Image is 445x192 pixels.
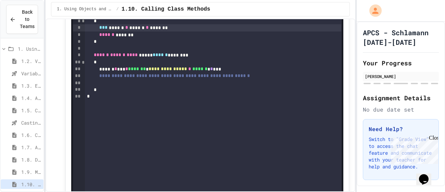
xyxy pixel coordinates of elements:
p: Switch to "Grade View" to access the chat feature and communicate with your teacher for help and ... [369,136,433,170]
span: 1.7. APIs and Libraries [21,144,41,151]
div: Chat with us now!Close [3,3,47,43]
h2: Your Progress [363,58,439,68]
span: Casting and Ranges of variables - Quiz [21,119,41,126]
span: 1.6. Compound Assignment Operators [21,131,41,139]
span: 1.9. Method Signatures [21,168,41,176]
h3: Need Help? [369,125,433,133]
button: Back to Teams [6,5,38,34]
span: 1.10. Calling Class Methods [122,5,210,13]
span: Variables and Data Types - Quiz [21,70,41,77]
span: / [116,7,119,12]
span: 1.10. Calling Class Methods [21,181,41,188]
h2: Assignment Details [363,93,439,103]
div: No due date set [363,105,439,114]
span: 1.8. Documentation with Comments and Preconditions [21,156,41,163]
iframe: chat widget [388,135,438,164]
span: 1. Using Objects and Methods [57,7,114,12]
iframe: chat widget [416,165,438,185]
div: My Account [362,3,383,18]
span: 1.3. Expressions and Output [New] [21,82,41,89]
span: 1.4. Assignment and Input [21,94,41,102]
span: 1.5. Casting and Ranges of Values [21,107,41,114]
span: 1. Using Objects and Methods [18,45,41,52]
div: [PERSON_NAME] [365,73,437,79]
span: Back to Teams [20,9,35,30]
h1: APCS - Schlamann [DATE]-[DATE] [363,28,439,47]
span: 1.2. Variables and Data Types [21,57,41,65]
